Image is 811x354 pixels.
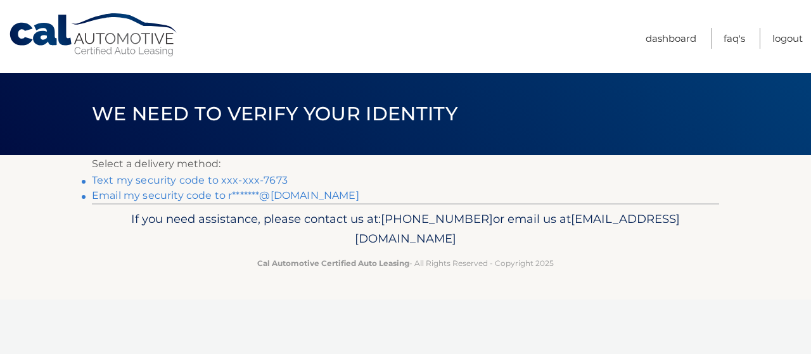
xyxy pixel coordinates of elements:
[257,258,409,268] strong: Cal Automotive Certified Auto Leasing
[772,28,803,49] a: Logout
[100,256,711,270] p: - All Rights Reserved - Copyright 2025
[646,28,696,49] a: Dashboard
[724,28,745,49] a: FAQ's
[8,13,179,58] a: Cal Automotive
[381,212,493,226] span: [PHONE_NUMBER]
[92,155,719,173] p: Select a delivery method:
[92,189,359,201] a: Email my security code to r*******@[DOMAIN_NAME]
[100,209,711,250] p: If you need assistance, please contact us at: or email us at
[92,102,457,125] span: We need to verify your identity
[92,174,288,186] a: Text my security code to xxx-xxx-7673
